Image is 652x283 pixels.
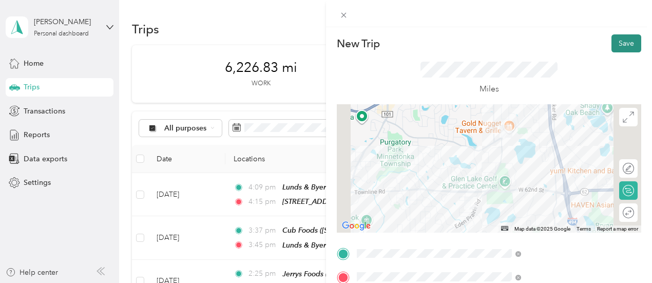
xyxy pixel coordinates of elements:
a: Open this area in Google Maps (opens a new window) [339,219,373,233]
span: Map data ©2025 Google [514,226,570,232]
p: Miles [480,83,499,96]
button: Save [611,34,641,52]
a: Terms (opens in new tab) [577,226,591,232]
button: Keyboard shortcuts [501,226,508,231]
img: Google [339,219,373,233]
iframe: Everlance-gr Chat Button Frame [595,225,652,283]
p: New Trip [337,36,380,51]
